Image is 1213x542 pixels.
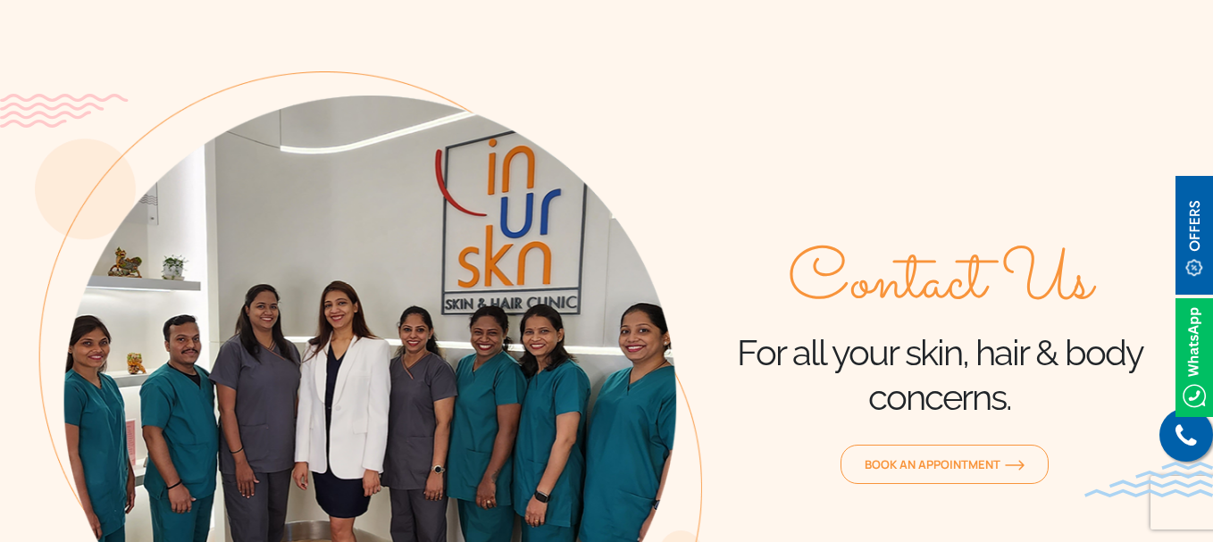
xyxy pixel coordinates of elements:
img: orange-arrow [1005,460,1025,471]
div: For all your skin, hair & body concerns. [702,243,1178,420]
img: Whatsappicon [1175,298,1213,417]
img: offerBt [1175,176,1213,295]
img: bluewave [1084,462,1213,497]
span: Book an Appointment [865,456,1025,472]
span: Contact Us [788,243,1092,323]
a: Book an Appointmentorange-arrow [841,445,1049,484]
img: up-blue-arrow.svg [1177,511,1191,524]
a: Whatsappicon [1175,346,1213,365]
